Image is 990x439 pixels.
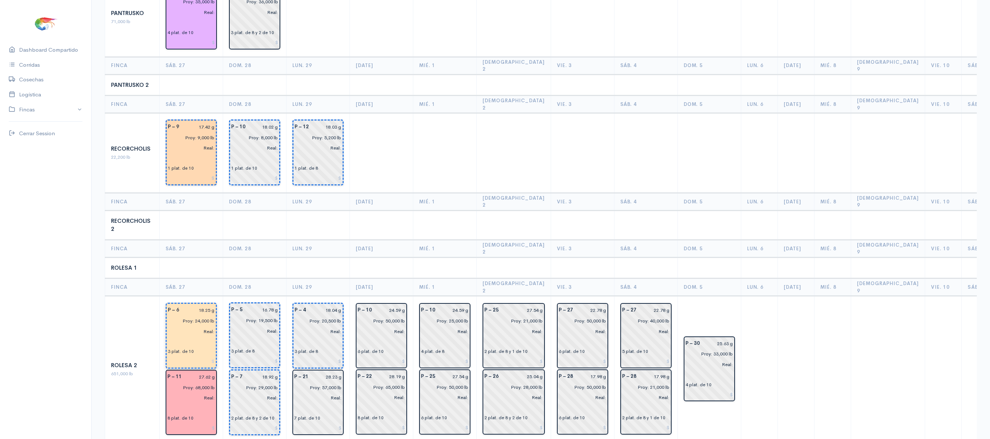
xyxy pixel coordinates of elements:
[287,240,350,257] th: Lun. 29
[350,193,413,210] th: [DATE]
[622,414,665,421] div: 2 plat. de 8 y 1 de 10
[290,316,341,326] input: estimadas
[686,381,712,388] div: 4 plat. de 10
[290,372,313,382] div: P – 21
[295,348,318,355] div: 3 plat. de 8
[577,371,606,382] input: g
[421,348,444,355] div: 4 plat. de 8
[417,305,440,316] div: P – 10
[111,154,130,160] span: 22,200 lb
[313,122,341,132] input: g
[223,240,287,257] th: Dom. 28
[777,278,814,296] th: [DATE]
[247,372,278,382] input: g
[160,193,223,210] th: Sáb. 27
[163,7,215,18] input: pescadas
[421,414,447,421] div: 6 plat. de 10
[295,173,341,183] input: $
[777,240,814,257] th: [DATE]
[421,422,469,433] input: $
[681,348,733,359] input: estimadas
[358,348,384,355] div: 6 plat. de 10
[419,369,470,435] div: Piscina: 25 Peso: 27.54 g Libras Proy: 50,000 lb Empacadora: Sin asignar Plataformas: 6 plat. de 10
[814,278,851,296] th: Mié. 8
[294,415,320,421] div: 7 plat. de 10
[618,392,670,403] input: pescadas
[168,356,215,366] input: $
[376,305,405,316] input: g
[227,382,278,393] input: estimadas
[290,305,310,316] div: P – 4
[554,392,606,403] input: pescadas
[163,316,215,326] input: estimadas
[231,423,278,433] input: $
[353,392,405,403] input: pescadas
[168,173,215,183] input: $
[622,356,670,366] input: $
[777,57,814,74] th: [DATE]
[559,348,585,355] div: 6 plat. de 10
[310,305,341,316] input: g
[184,305,215,316] input: g
[231,29,274,36] div: 3 plat. de 8 y 2 de 10
[111,217,154,233] div: Recorcholis 2
[851,57,925,74] th: [DEMOGRAPHIC_DATA] 9
[484,414,528,421] div: 2 plat. de 8 y 2 de 10
[287,193,350,210] th: Lun. 29
[419,303,470,368] div: Piscina: 10 Peso: 24.59 g Libras Proy: 25,000 lb Empacadora: Sin asignar Plataformas: 4 plat. de 8
[622,348,648,355] div: 5 plat. de 10
[814,193,851,210] th: Mié. 8
[163,305,184,316] div: P – 6
[618,305,641,316] div: P – 27
[684,336,735,402] div: Piscina: 30 Peso: 25.63 g Libras Proy: 33,000 lb Empacadora: Sin asignar Plataformas: 4 plat. de 10
[741,96,777,113] th: Lun. 6
[681,359,733,370] input: pescadas
[163,326,215,337] input: pescadas
[677,193,741,210] th: Dom. 5
[290,122,313,132] div: P – 12
[484,356,543,366] input: $
[777,193,814,210] th: [DATE]
[614,278,677,296] th: Sáb. 4
[227,393,278,403] input: pescadas
[554,326,606,337] input: pescadas
[677,240,741,257] th: Dom. 5
[741,278,777,296] th: Lun. 6
[614,96,677,113] th: Sáb. 4
[480,326,543,337] input: pescadas
[376,371,405,382] input: g
[641,371,670,382] input: g
[620,303,672,368] div: Piscina: 27 Peso: 22.78 g Libras Proy: 40,000 lb Empacadora: Sin asignar Plataformas: 5 plat. de 10
[227,122,250,132] div: P – 10
[111,81,154,89] div: Pantrusko 2
[704,338,733,349] input: g
[167,37,215,48] input: $
[925,240,962,257] th: Vie. 10
[295,356,341,366] input: $
[163,122,184,132] div: P – 9
[480,316,543,326] input: estimadas
[111,9,154,18] div: Pantrusko
[686,389,733,400] input: $
[105,278,160,296] th: Finca
[440,305,469,316] input: g
[551,96,614,113] th: Vie. 3
[167,29,193,36] div: 4 plat. de 10
[168,165,194,171] div: 1 plat. de 10
[480,382,543,392] input: estimadas
[477,96,551,113] th: [DEMOGRAPHIC_DATA] 2
[290,132,341,143] input: estimadas
[483,369,545,435] div: Piscina: 26 Peso: 25.04 g Libras Proy: 28,000 lb Empacadora: Sin asignar Plataformas: 2 plat. de ...
[417,316,469,326] input: estimadas
[417,382,469,392] input: estimadas
[231,37,278,48] input: $
[358,422,405,433] input: $
[353,371,376,382] div: P – 22
[227,143,278,154] input: pescadas
[231,173,278,183] input: $
[111,18,130,25] span: 71,000 lb
[229,119,280,185] div: Piscina: 10 Tipo: Raleo Peso: 18.02 g Libras Proy: 8,000 lb Empacadora: Sin asignar Plataformas: ...
[483,303,545,368] div: Piscina: 25 Peso: 27.54 g Libras Proy: 21,000 lb Empacadora: Sin asignar Plataformas: 2 plat. de ...
[168,348,194,355] div: 3 plat. de 10
[231,165,257,171] div: 1 plat. de 10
